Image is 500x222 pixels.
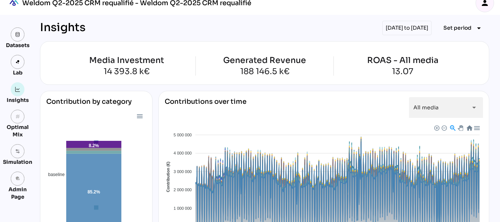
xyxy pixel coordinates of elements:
div: Zoom In [434,125,439,130]
i: arrow_drop_down [474,24,483,33]
div: Media Investment [57,56,195,64]
img: lab.svg [15,59,20,64]
div: 14 393.8 k€ [57,67,195,76]
div: Reset Zoom [466,125,472,131]
div: 188 146.5 k€ [223,67,306,76]
tspan: 1 000 000 [174,206,192,211]
button: Expand "Set period" [437,21,489,35]
img: data.svg [15,32,20,37]
span: All media [413,104,439,111]
div: Datasets [6,42,30,49]
div: Menu [136,113,142,119]
span: baseline [43,172,65,177]
div: Simulation [3,158,32,166]
tspan: 4 000 000 [174,151,192,155]
div: Generated Revenue [223,56,306,64]
div: Zoom Out [441,125,446,130]
div: 13.07 [367,67,439,76]
div: ROAS - All media [367,56,439,64]
div: Contributions over time [165,97,246,118]
i: grain [15,114,20,119]
i: arrow_drop_down [470,103,479,112]
div: Admin Page [3,186,32,201]
div: Menu [473,125,479,131]
span: Set period [443,23,472,32]
div: Lab [10,69,26,76]
div: [DATE] to [DATE] [382,21,432,35]
div: Insights [7,96,29,104]
div: Panning [457,125,462,130]
div: Contribution by category [46,97,146,112]
div: Optimal Mix [3,123,32,138]
tspan: 3 000 000 [174,169,192,174]
tspan: 2 000 000 [174,188,192,192]
tspan: 5 000 000 [174,133,192,137]
img: settings.svg [15,149,20,154]
text: Contribution (€) [166,162,170,192]
div: Selection Zoom [449,125,455,131]
img: graph.svg [15,87,20,92]
div: Insights [40,21,85,35]
i: admin_panel_settings [15,176,20,181]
